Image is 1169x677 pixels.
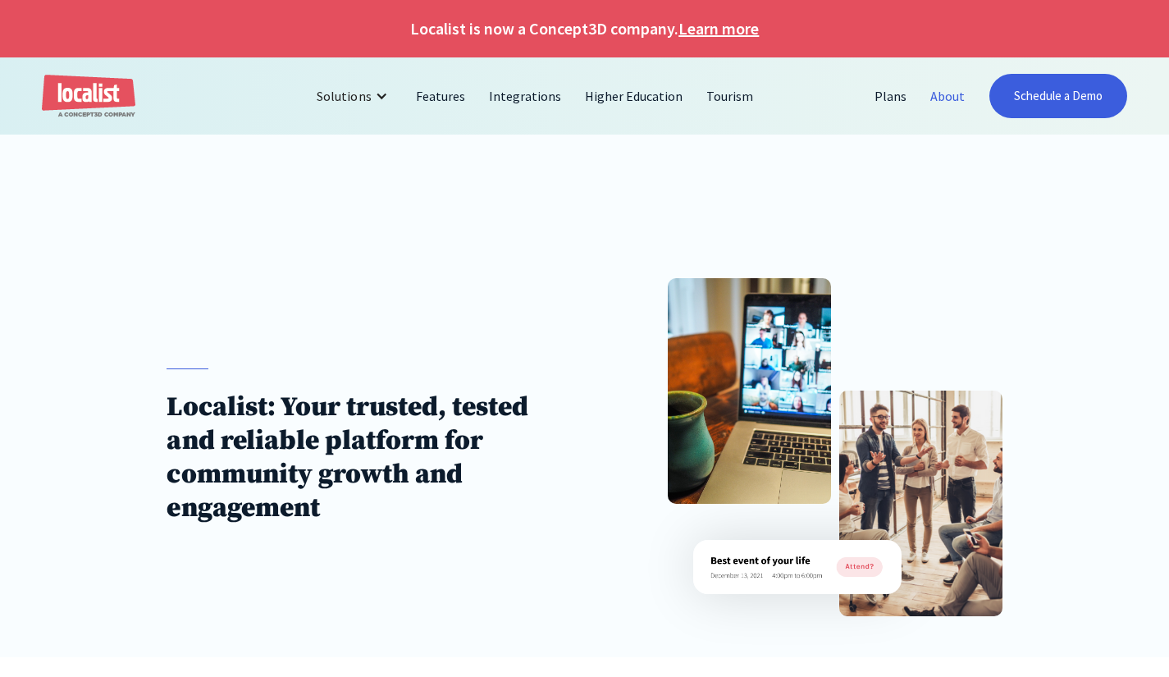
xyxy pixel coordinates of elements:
[919,76,977,116] a: About
[989,74,1127,118] a: Schedule a Demo
[668,278,831,504] img: About Localist
[42,75,135,118] a: home
[839,391,1002,616] img: About Localist
[477,76,573,116] a: Integrations
[863,76,919,116] a: Plans
[317,86,371,106] div: Solutions
[573,76,695,116] a: Higher Education
[695,76,765,116] a: Tourism
[167,391,542,525] h1: Localist: Your trusted, tested and reliable platform for community growth and engagement
[678,16,759,41] a: Learn more
[304,76,404,116] div: Solutions
[404,76,477,116] a: Features
[693,540,902,595] img: About Localist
